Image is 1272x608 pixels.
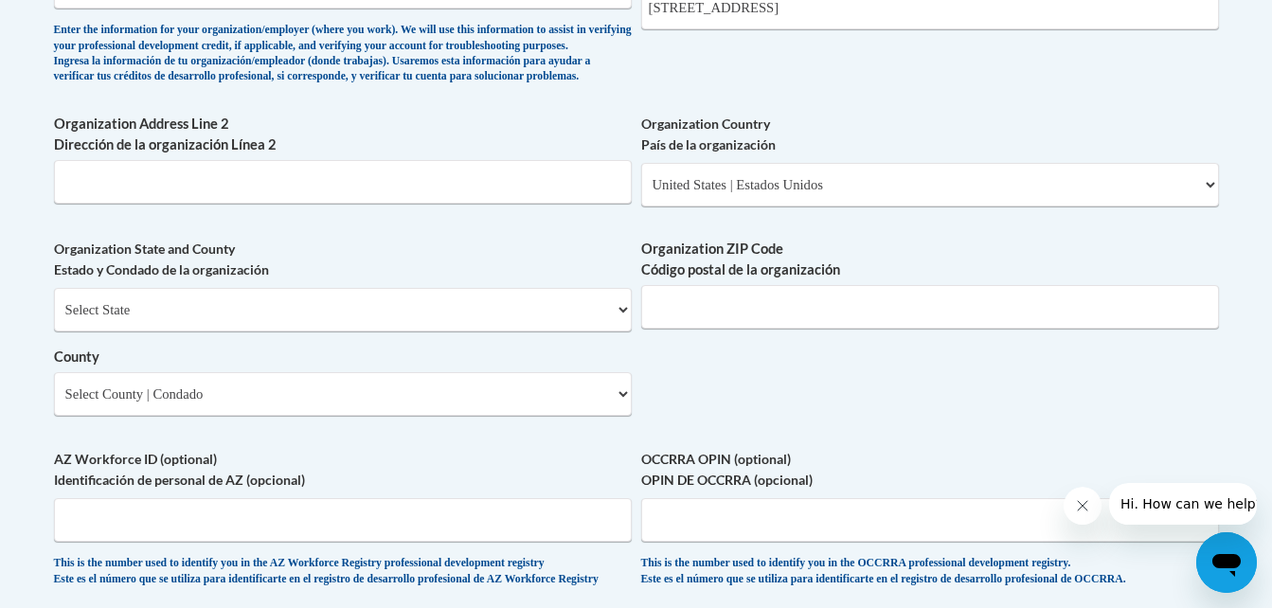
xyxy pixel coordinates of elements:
div: Enter the information for your organization/employer (where you work). We will use this informati... [54,23,632,85]
input: Metadata input [54,160,632,204]
label: Organization Address Line 2 Dirección de la organización Línea 2 [54,114,632,155]
span: Hi. How can we help? [11,13,153,28]
div: This is the number used to identify you in the AZ Workforce Registry professional development reg... [54,556,632,587]
div: This is the number used to identify you in the OCCRRA professional development registry. Este es ... [641,556,1219,587]
label: Organization ZIP Code Código postal de la organización [641,239,1219,280]
label: OCCRRA OPIN (optional) OPIN DE OCCRRA (opcional) [641,449,1219,491]
label: AZ Workforce ID (optional) Identificación de personal de AZ (opcional) [54,449,632,491]
label: County [54,347,632,367]
label: Organization Country País de la organización [641,114,1219,155]
label: Organization State and County Estado y Condado de la organización [54,239,632,280]
iframe: Button to launch messaging window [1196,532,1257,593]
iframe: Close message [1064,487,1102,525]
iframe: Message from company [1109,483,1257,525]
input: Metadata input [641,285,1219,329]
